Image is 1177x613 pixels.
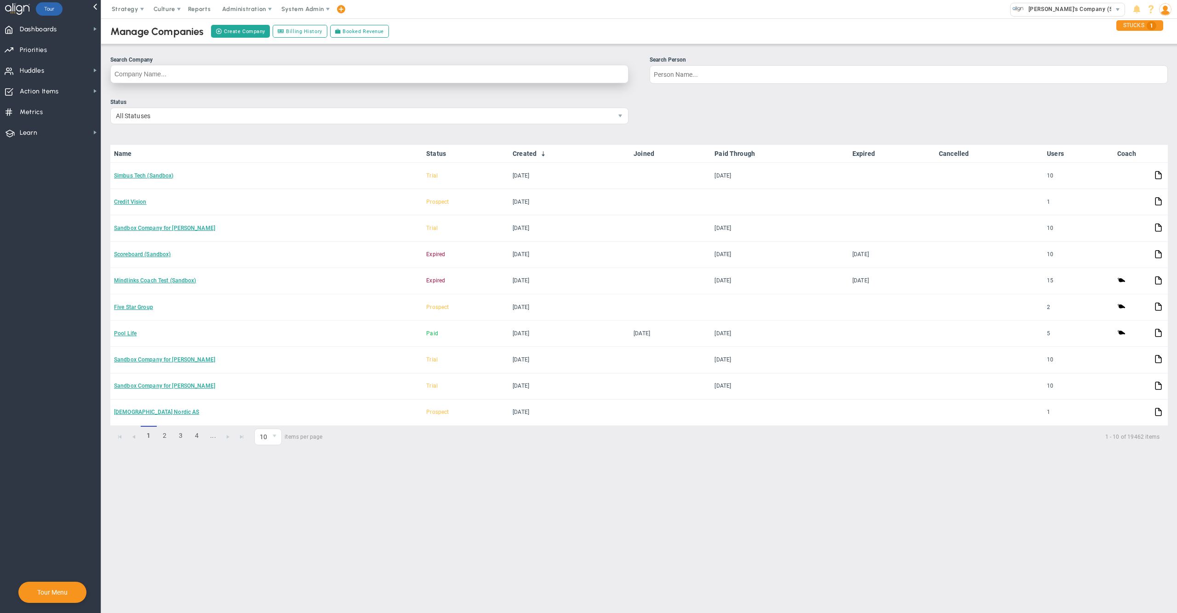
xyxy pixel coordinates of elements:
[20,82,59,101] span: Action Items
[255,429,268,445] span: 10
[711,242,849,268] td: [DATE]
[1043,373,1114,400] td: 10
[20,103,43,122] span: Metrics
[114,251,171,258] a: Scoreboard (Sandbox)
[426,383,438,389] span: Trial
[20,40,47,60] span: Priorities
[426,199,449,205] span: Prospect
[330,25,389,38] a: Booked Revenue
[509,242,630,268] td: [DATE]
[1043,321,1114,347] td: 5
[509,189,630,215] td: [DATE]
[1024,3,1135,15] span: [PERSON_NAME]'s Company (Sandbox)
[1043,215,1114,241] td: 10
[189,426,205,446] a: 4
[513,150,626,157] a: Created
[273,25,327,38] a: Billing History
[20,20,57,39] span: Dashboards
[711,373,849,400] td: [DATE]
[714,150,845,157] a: Paid Through
[114,150,419,157] a: Name
[426,330,438,337] span: Paid
[235,430,249,444] a: Go to the last page
[20,123,37,143] span: Learn
[1159,3,1171,16] img: 48978.Person.photo
[426,304,449,310] span: Prospect
[1147,21,1156,30] span: 1
[612,108,628,124] span: select
[114,225,215,231] a: Sandbox Company for [PERSON_NAME]
[1111,3,1125,16] span: select
[114,409,199,415] a: [DEMOGRAPHIC_DATA] Nordic AS
[426,409,449,415] span: Prospect
[852,150,931,157] a: Expired
[154,6,175,12] span: Culture
[509,268,630,294] td: [DATE]
[1043,163,1114,189] td: 10
[34,588,70,596] button: Tour Menu
[211,25,270,38] button: Create Company
[173,426,189,446] a: 3
[426,225,438,231] span: Trial
[630,321,711,347] td: [DATE]
[254,429,323,445] span: items per page
[634,150,707,157] a: Joined
[268,429,281,445] span: select
[1116,20,1163,31] div: STUCKS
[114,277,196,284] a: Mindlinks Coach Test (Sandbox)
[1012,3,1024,15] img: 33318.Company.photo
[205,426,221,446] a: ...
[114,383,215,389] a: Sandbox Company for [PERSON_NAME]
[509,163,630,189] td: [DATE]
[426,277,445,284] span: Expired
[114,356,215,363] a: Sandbox Company for [PERSON_NAME]
[1117,150,1147,157] a: Coach
[426,172,438,179] span: Trial
[20,61,45,80] span: Huddles
[114,199,147,205] a: Credit Vision
[1043,400,1114,426] td: 1
[1043,268,1114,294] td: 15
[509,347,630,373] td: [DATE]
[650,65,1168,84] input: Search Person
[112,6,138,12] span: Strategy
[711,268,849,294] td: [DATE]
[281,6,324,12] span: System Admin
[221,430,235,444] a: Go to the next page
[114,330,137,337] a: Pool Life
[334,431,1160,442] span: 1 - 10 of 19462 items
[141,426,157,446] span: 1
[426,356,438,363] span: Trial
[849,242,935,268] td: [DATE]
[509,215,630,241] td: [DATE]
[509,321,630,347] td: [DATE]
[1043,242,1114,268] td: 10
[509,373,630,400] td: [DATE]
[110,65,628,83] input: Search Company
[1043,347,1114,373] td: 10
[114,304,153,310] a: Five Star Group
[426,251,445,258] span: Expired
[849,268,935,294] td: [DATE]
[650,56,1168,64] div: Search Person
[110,56,628,64] div: Search Company
[711,215,849,241] td: [DATE]
[222,6,266,12] span: Administration
[157,426,173,446] a: 2
[711,321,849,347] td: [DATE]
[711,163,849,189] td: [DATE]
[110,25,204,38] div: Manage Companies
[509,294,630,321] td: [DATE]
[426,150,505,157] a: Status
[939,150,1040,157] a: Cancelled
[114,172,174,179] a: Simbus Tech (Sandbox)
[1047,150,1110,157] a: Users
[1043,189,1114,215] td: 1
[1043,294,1114,321] td: 2
[509,400,630,426] td: [DATE]
[110,98,628,107] div: Status
[254,429,282,445] span: 0
[711,347,849,373] td: [DATE]
[111,108,612,124] span: All Statuses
